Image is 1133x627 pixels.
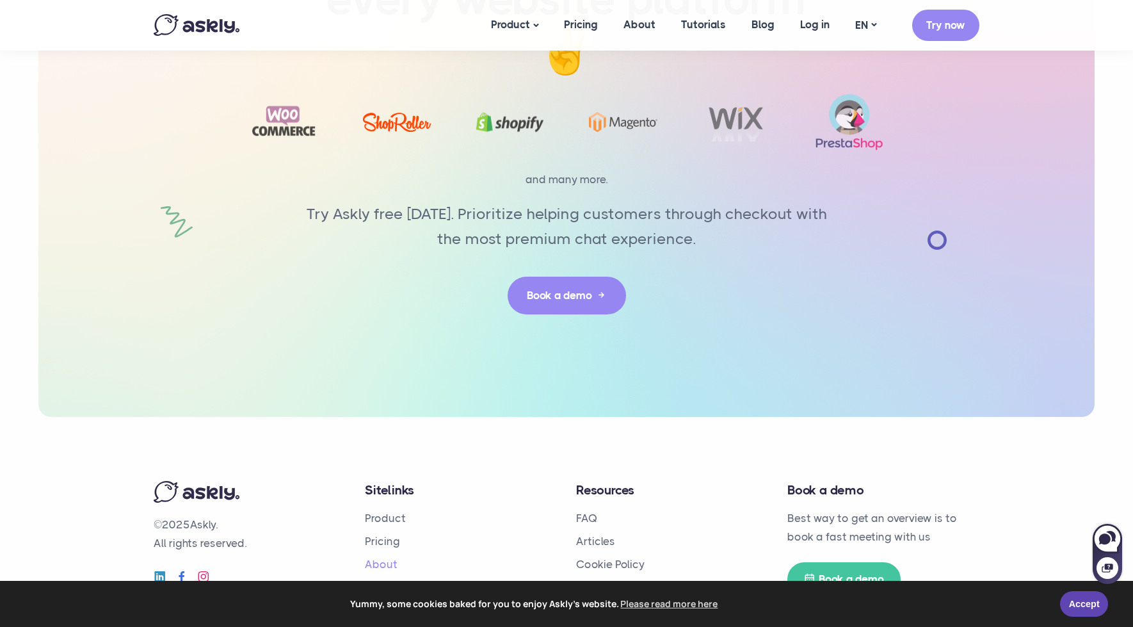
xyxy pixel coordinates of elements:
[508,277,626,314] a: Book a demo
[576,481,768,500] h4: Resources
[576,535,615,548] a: Articles
[162,518,190,531] span: 2025
[224,170,909,189] p: and many more.
[912,10,979,41] a: Try now
[1091,521,1123,585] iframe: Askly chat
[787,509,979,546] p: Best way to get an overview is to book a fast meeting with us
[842,16,889,35] a: EN
[476,103,544,142] img: Shopify
[365,512,406,525] a: Product
[363,113,431,132] img: ShopRoller
[365,535,400,548] a: Pricing
[19,594,1051,614] span: Yummy, some cookies baked for you to enjoy Askly's website.
[815,93,883,151] img: prestashop
[1060,591,1108,617] a: Accept
[154,14,239,36] img: Askly
[365,558,398,571] a: About
[576,558,645,571] a: Cookie Policy
[702,103,771,142] img: Wix
[365,481,557,500] h4: Sitelinks
[250,101,318,143] img: Woocommerce
[589,112,657,132] img: Magento
[576,512,597,525] a: FAQ
[619,594,720,614] a: learn more about cookies
[154,516,346,553] p: © Askly. All rights reserved.
[154,481,239,503] img: Askly logo
[787,481,979,500] h4: Book a demo
[787,562,901,596] a: Book a demo
[294,202,839,251] p: Try Askly free [DATE]. Prioritize helping customers through checkout with the most premium chat e...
